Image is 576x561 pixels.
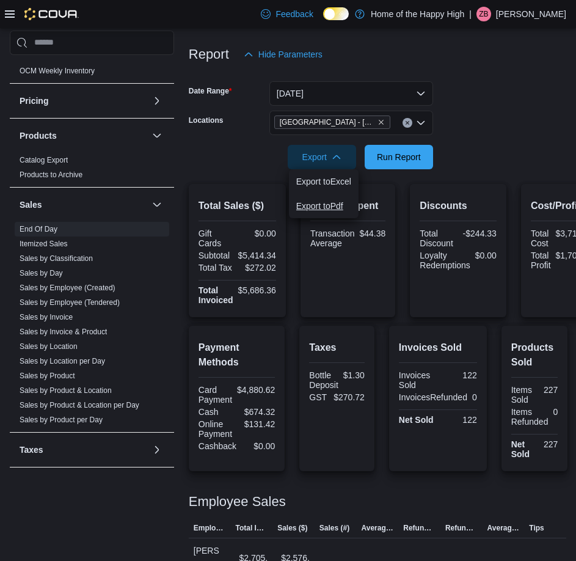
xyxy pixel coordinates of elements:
span: Run Report [377,151,421,163]
button: Sales [20,199,147,211]
h3: Sales [20,199,42,211]
p: Home of the Happy High [371,7,464,21]
div: $0.00 [239,229,276,238]
span: Edmonton - Jackson Heights - Fire & Flower [274,116,390,129]
a: Sales by Product per Day [20,416,103,424]
span: OCM Weekly Inventory [20,66,95,76]
div: GST [309,392,329,402]
a: Sales by Product & Location [20,386,112,395]
a: Feedback [256,2,318,26]
a: Sales by Location per Day [20,357,105,365]
h3: Pricing [20,95,48,107]
h3: Report [189,47,229,62]
button: Export toPdf [289,194,359,218]
div: 122 [440,370,477,380]
div: $131.42 [239,419,275,429]
span: Sales by Product & Location per Day [20,400,139,410]
div: $0.00 [241,441,275,451]
button: Hide Parameters [239,42,327,67]
a: Sales by Location [20,342,78,351]
div: $44.38 [360,229,386,238]
div: 122 [440,415,477,425]
a: OCM Weekly Inventory [20,67,95,75]
p: | [469,7,472,21]
a: Sales by Employee (Tendered) [20,298,120,307]
span: Sales by Employee (Created) [20,283,115,293]
span: Refunds ($) [403,523,436,533]
button: Open list of options [416,118,426,128]
span: Catalog Export [20,155,68,165]
a: Sales by Classification [20,254,93,263]
img: Cova [24,8,79,20]
div: 227 [537,439,558,449]
div: Bottle Deposit [309,370,338,390]
div: $4,880.62 [237,385,275,395]
span: Sales by Product [20,371,75,381]
div: Cashback [199,441,236,451]
span: Sales by Location per Day [20,356,105,366]
span: Dark Mode [323,20,324,21]
div: $272.02 [239,263,276,273]
div: Zachary Bell [476,7,491,21]
div: OCM [10,64,174,83]
a: Sales by Day [20,269,63,277]
span: Sales by Product per Day [20,415,103,425]
div: Subtotal [199,251,233,260]
h3: Products [20,130,57,142]
a: Sales by Product [20,372,75,380]
label: Date Range [189,86,232,96]
button: Pricing [150,94,164,108]
span: End Of Day [20,224,57,234]
div: Total Discount [420,229,456,248]
button: Taxes [150,442,164,457]
div: $0.00 [475,251,497,260]
a: Sales by Product & Location per Day [20,401,139,409]
button: Sales [150,197,164,212]
div: 0 [472,392,477,402]
label: Locations [189,116,224,125]
strong: Total Invoiced [199,285,233,305]
div: Gift Cards [199,229,235,248]
a: Itemized Sales [20,240,68,248]
span: Average Sale [362,523,394,533]
h2: Discounts [420,199,497,213]
div: Total Tax [199,263,235,273]
a: Products to Archive [20,170,82,179]
a: Catalog Export [20,156,68,164]
h3: Employee Sales [189,494,286,509]
div: $5,414.34 [238,251,276,260]
h3: Taxes [20,444,43,456]
div: $5,686.36 [238,285,276,295]
div: Loyalty Redemptions [420,251,470,270]
span: [GEOGRAPHIC_DATA] - [PERSON_NAME][GEOGRAPHIC_DATA] - Fire & Flower [280,116,375,128]
div: Card Payment [199,385,232,405]
div: Total Profit [531,251,551,270]
span: Itemized Sales [20,239,68,249]
a: Sales by Invoice & Product [20,328,107,336]
div: Sales [10,222,174,432]
span: Hide Parameters [258,48,323,61]
span: Export to Excel [296,177,351,186]
span: Sales by Invoice [20,312,73,322]
h2: Payment Methods [199,340,275,370]
input: Dark Mode [323,7,349,20]
strong: Net Sold [511,439,530,459]
h2: Taxes [309,340,365,355]
div: 0 [553,407,558,417]
div: Invoices Sold [399,370,436,390]
div: Total Cost [531,229,551,248]
span: Average Refund [487,523,520,533]
strong: Net Sold [399,415,434,425]
div: $1.30 [343,370,365,380]
span: Feedback [275,8,313,20]
div: Transaction Average [310,229,355,248]
p: [PERSON_NAME] [496,7,566,21]
button: Products [20,130,147,142]
span: ZB [479,7,488,21]
button: Export toExcel [289,169,359,194]
div: Cash [199,407,235,417]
